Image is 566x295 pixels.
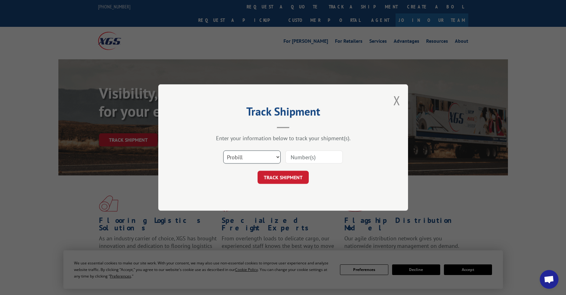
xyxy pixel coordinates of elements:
div: Enter your information below to track your shipment(s). [189,135,377,142]
button: TRACK SHIPMENT [258,171,309,184]
button: Close modal [393,92,400,109]
div: Open chat [540,270,559,289]
h2: Track Shipment [189,107,377,119]
input: Number(s) [285,150,343,164]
